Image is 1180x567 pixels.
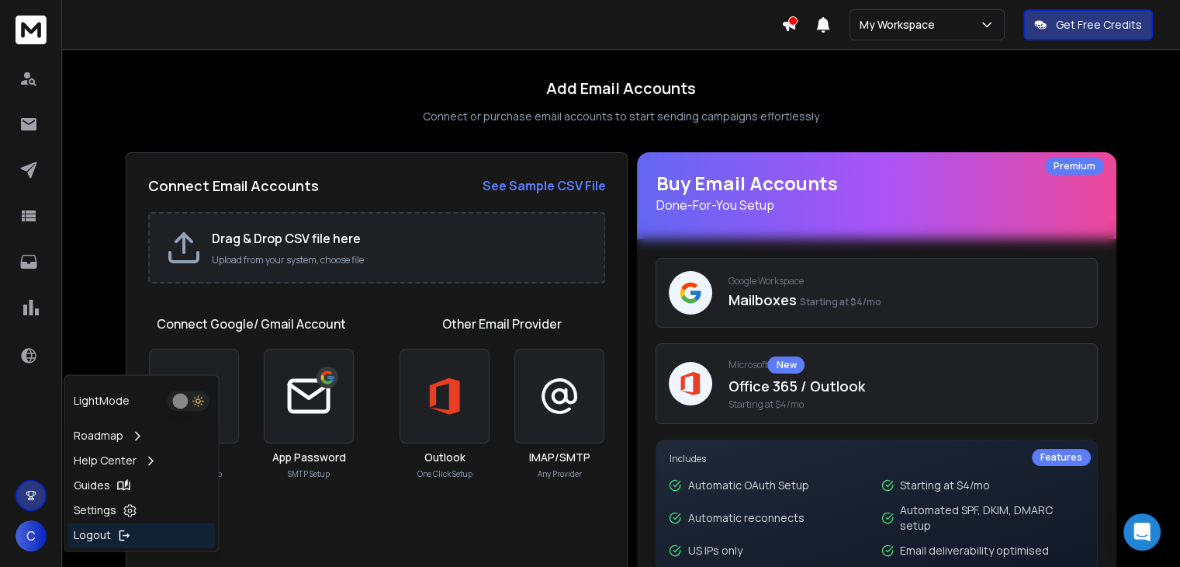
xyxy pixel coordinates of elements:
[67,473,215,498] a: Guides
[767,357,805,374] div: New
[67,448,215,473] a: Help Center
[900,478,990,493] p: Starting at $4/mo
[1056,17,1142,33] p: Get Free Credits
[74,527,111,543] p: Logout
[728,275,1085,287] p: Google Workspace
[529,450,590,465] h3: IMAP/SMTP
[482,176,605,195] a: See Sample CSV File
[687,478,808,493] p: Automatic OAuth Setup
[16,520,47,551] button: C
[900,503,1085,534] p: Automated SPF, DKIM, DMARC setup
[157,315,346,333] h1: Connect Google/ Gmail Account
[482,177,605,194] strong: See Sample CSV File
[212,229,588,248] h2: Drag & Drop CSV file here
[669,453,1085,465] p: Includes
[74,453,137,468] p: Help Center
[424,450,465,465] h3: Outlook
[1045,158,1104,175] div: Premium
[799,295,881,308] span: Starting at $4/mo
[687,543,742,558] p: US IPs only
[728,357,1085,374] p: Microsoft
[687,510,804,526] p: Automatic reconnects
[423,109,819,124] p: Connect or purchase email accounts to start sending campaigns effortlessly
[900,543,1049,558] p: Email deliverability optimised
[1023,9,1153,40] button: Get Free Credits
[546,78,696,99] h1: Add Email Accounts
[656,171,1098,214] h1: Buy Email Accounts
[288,468,330,480] p: SMTP Setup
[74,478,110,493] p: Guides
[656,196,1098,214] p: Done-For-You Setup
[67,498,215,523] a: Settings
[417,468,472,480] p: One Click Setup
[74,393,130,409] p: Light Mode
[538,468,582,480] p: Any Provider
[74,503,116,518] p: Settings
[728,375,1085,397] p: Office 365 / Outlook
[728,289,1085,311] p: Mailboxes
[74,428,123,444] p: Roadmap
[272,450,346,465] h3: App Password
[728,398,1085,411] span: Starting at $4/mo
[67,423,215,448] a: Roadmap
[1123,513,1161,551] div: Open Intercom Messenger
[860,17,941,33] p: My Workspace
[1032,449,1091,466] div: Features
[148,175,319,197] h2: Connect Email Accounts
[212,254,588,266] p: Upload from your system, choose file
[442,315,562,333] h1: Other Email Provider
